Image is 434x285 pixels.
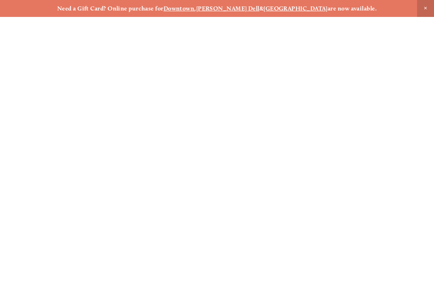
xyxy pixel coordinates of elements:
[328,5,377,12] strong: are now available.
[264,5,328,12] a: [GEOGRAPHIC_DATA]
[196,5,260,12] a: [PERSON_NAME] Dell
[194,5,196,12] strong: ,
[260,5,264,12] strong: &
[164,5,195,12] a: Downtown
[57,5,164,12] strong: Need a Gift Card? Online purchase for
